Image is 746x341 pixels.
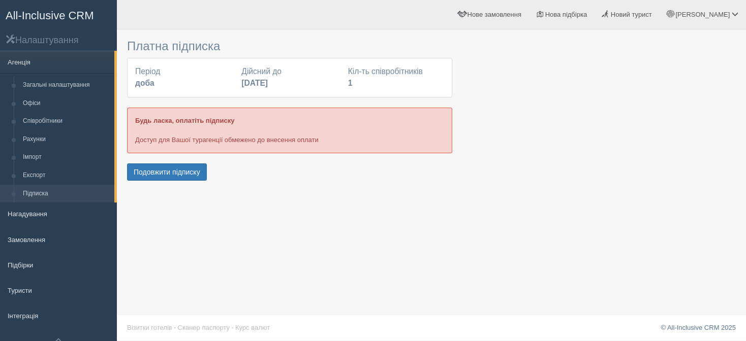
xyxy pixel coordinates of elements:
a: All-Inclusive CRM [1,1,116,28]
a: Експорт [18,166,114,185]
a: Співробітники [18,112,114,130]
span: Нова підбірка [545,11,587,18]
div: Дійсний до [236,66,343,89]
a: Сканер паспорту [178,324,230,331]
span: [PERSON_NAME] [675,11,730,18]
a: Загальні налаштування [18,76,114,94]
div: Період [130,66,236,89]
b: 1 [348,79,353,87]
a: © All-Inclusive CRM 2025 [661,324,736,331]
span: · [174,324,176,331]
a: Імпорт [18,148,114,166]
b: Будь ласка, оплатіть підписку [135,117,234,124]
a: Рахунки [18,130,114,149]
div: Кіл-ть співробітників [343,66,449,89]
a: Курс валют [235,324,270,331]
b: [DATE] [241,79,268,87]
a: Підписка [18,185,114,203]
span: Новий турист [611,11,652,18]
span: All-Inclusive CRM [6,9,94,22]
span: Нове замовлення [468,11,521,18]
h3: Платна підписка [127,40,452,53]
button: Подовжити підписку [127,163,207,181]
div: Доступ для Вашої турагенції обмежено до внесення оплати [127,108,452,153]
a: Офіси [18,94,114,113]
b: доба [135,79,154,87]
span: · [232,324,234,331]
a: Візитки готелів [127,324,172,331]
